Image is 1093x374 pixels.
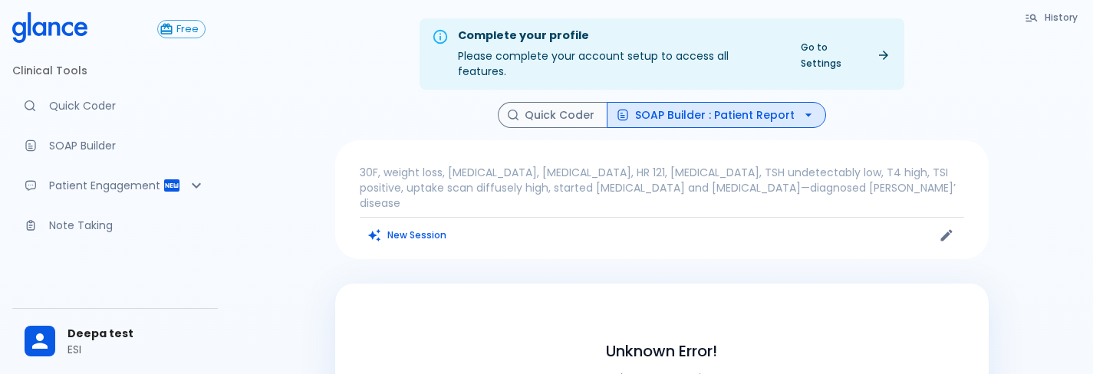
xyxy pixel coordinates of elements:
[12,52,218,89] li: Clinical Tools
[49,218,206,233] p: Note Taking
[67,342,206,357] p: ESI
[458,23,779,85] div: Please complete your account setup to access all features.
[157,20,218,38] a: Click to view or change your subscription
[458,28,779,44] div: Complete your profile
[498,102,607,129] button: Quick Coder
[157,20,206,38] button: Free
[12,315,218,368] div: Deepa testESI
[170,24,205,35] span: Free
[12,208,218,242] a: Advanced note-taking
[12,129,218,162] a: Docugen: Compose a clinical documentation in seconds
[12,261,218,297] li: Support
[792,36,898,74] a: Go to Settings
[12,89,218,123] a: Moramiz: Find ICD10AM codes instantly
[607,102,826,129] button: SOAP Builder : Patient Report
[49,138,206,153] p: SOAP Builder
[49,98,206,113] p: Quick Coder
[360,224,456,246] button: Clears all inputs and results.
[67,326,206,342] span: Deepa test
[1017,6,1087,28] button: History
[12,169,218,202] div: Patient Reports & Referrals
[49,178,163,193] p: Patient Engagement
[360,165,964,211] p: 30F, weight loss, [MEDICAL_DATA], [MEDICAL_DATA], HR 121, [MEDICAL_DATA], TSH undetectably low, T...
[354,339,970,363] h6: Unknown Error!
[935,224,958,247] button: Edit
